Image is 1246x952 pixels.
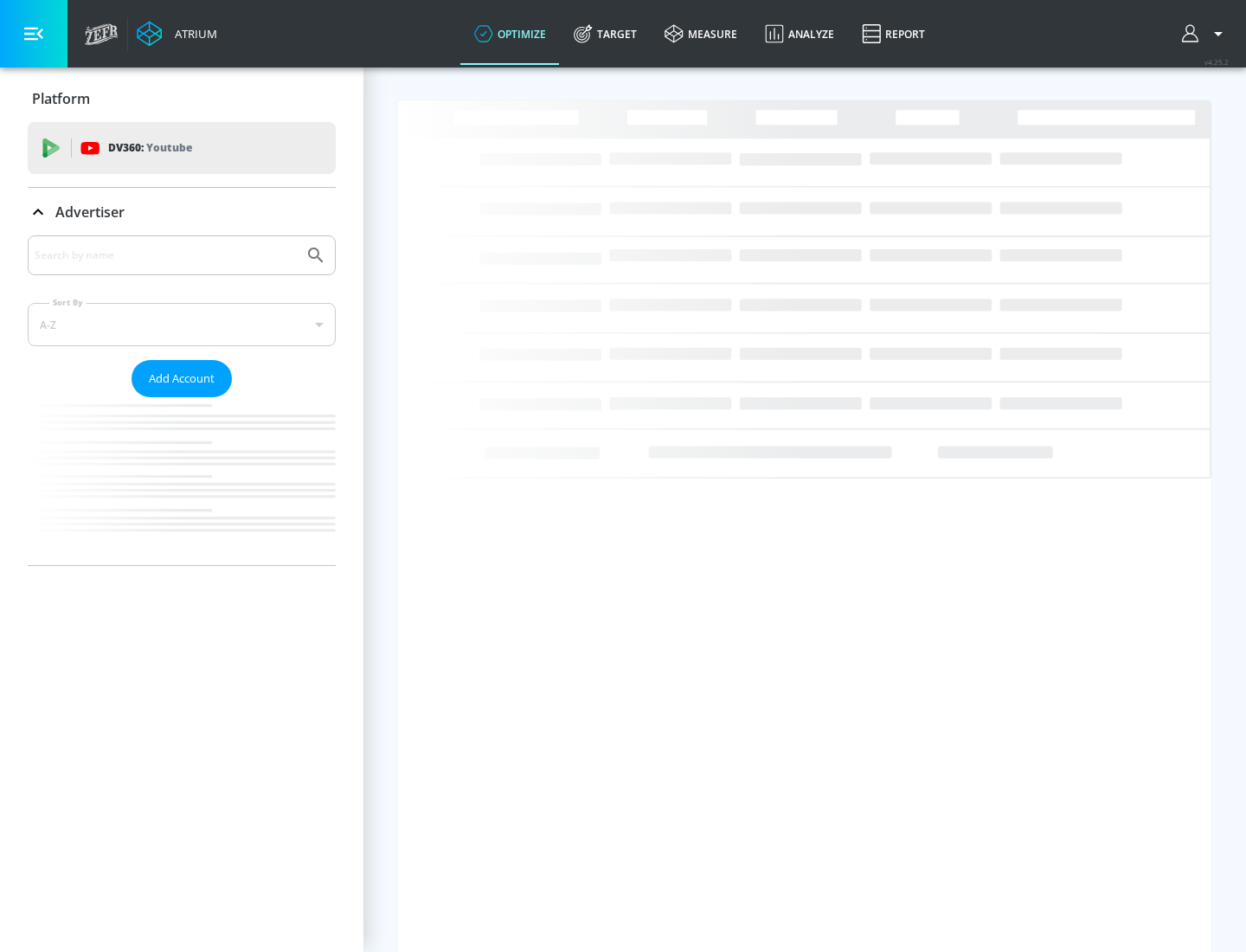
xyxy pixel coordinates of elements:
[146,138,192,157] p: Youtube
[28,235,336,565] div: Advertiser
[149,369,215,389] span: Add Account
[32,89,90,108] p: Platform
[651,3,751,65] a: measure
[49,297,87,308] label: Sort By
[55,203,125,222] p: Advertiser
[28,397,336,565] nav: list of Advertiser
[168,26,217,42] div: Atrium
[28,303,336,346] div: A-Z
[460,3,560,65] a: optimize
[560,3,651,65] a: Target
[137,21,217,47] a: Atrium
[108,138,192,158] p: DV360:
[132,360,232,397] button: Add Account
[1204,57,1229,67] span: v 4.25.2
[848,3,939,65] a: Report
[751,3,848,65] a: Analyze
[28,122,336,174] div: DV360: Youtube
[35,244,297,267] input: Search by name
[28,74,336,123] div: Platform
[28,188,336,236] div: Advertiser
